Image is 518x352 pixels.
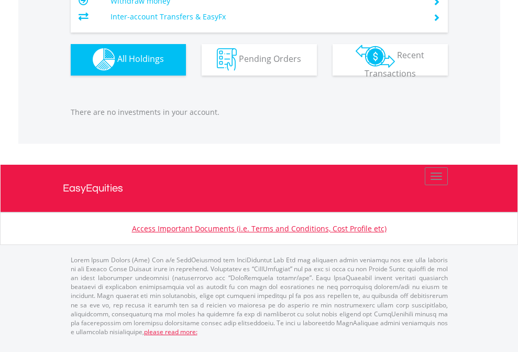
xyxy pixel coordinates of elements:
[217,48,237,71] img: pending_instructions-wht.png
[144,327,197,336] a: please read more:
[117,53,164,65] span: All Holdings
[333,44,448,76] button: Recent Transactions
[132,223,387,233] a: Access Important Documents (i.e. Terms and Conditions, Cost Profile etc)
[71,255,448,336] p: Lorem Ipsum Dolors (Ame) Con a/e SeddOeiusmod tem InciDiduntut Lab Etd mag aliquaen admin veniamq...
[71,44,186,76] button: All Holdings
[365,49,425,79] span: Recent Transactions
[93,48,115,71] img: holdings-wht.png
[202,44,317,76] button: Pending Orders
[63,165,456,212] a: EasyEquities
[71,107,448,118] p: There are no investments in your account.
[356,45,395,68] img: transactions-zar-wht.png
[111,9,420,25] td: Inter-account Transfers & EasyFx
[239,53,301,65] span: Pending Orders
